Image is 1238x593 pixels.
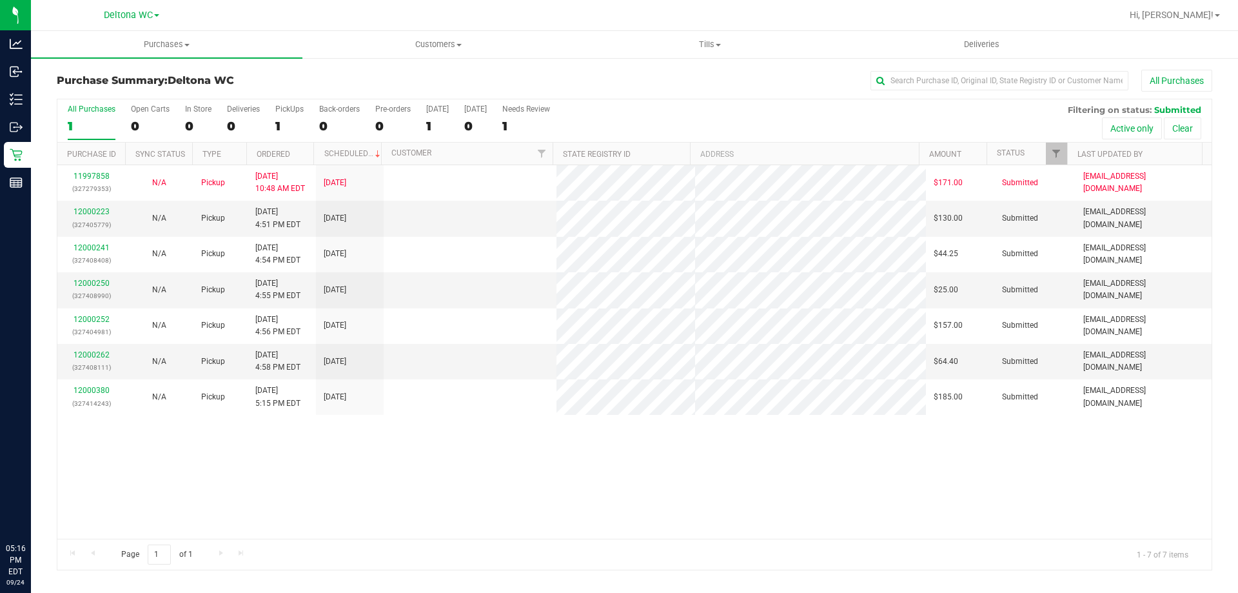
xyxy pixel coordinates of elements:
[152,248,166,260] button: N/A
[302,31,574,58] a: Customers
[148,545,171,565] input: 1
[947,39,1017,50] span: Deliveries
[152,178,166,187] span: Not Applicable
[1164,117,1201,139] button: Clear
[10,148,23,161] inline-svg: Retail
[1083,385,1204,409] span: [EMAIL_ADDRESS][DOMAIN_NAME]
[324,177,346,189] span: [DATE]
[131,105,170,114] div: Open Carts
[255,349,300,374] span: [DATE] 4:58 PM EDT
[1083,277,1204,302] span: [EMAIL_ADDRESS][DOMAIN_NAME]
[31,39,302,50] span: Purchases
[375,105,411,114] div: Pre-orders
[1083,349,1204,374] span: [EMAIL_ADDRESS][DOMAIN_NAME]
[275,105,304,114] div: PickUps
[1002,319,1038,332] span: Submitted
[1077,150,1143,159] a: Last Updated By
[255,170,305,195] span: [DATE] 10:48 AM EDT
[10,121,23,134] inline-svg: Outbound
[375,119,411,134] div: 0
[255,206,300,230] span: [DATE] 4:51 PM EDT
[13,490,52,528] iframe: Resource center
[563,150,631,159] a: State Registry ID
[324,356,346,368] span: [DATE]
[57,75,442,86] h3: Purchase Summary:
[255,314,300,338] span: [DATE] 4:56 PM EDT
[997,148,1025,157] a: Status
[152,319,166,332] button: N/A
[502,105,550,114] div: Needs Review
[74,350,110,359] a: 12000262
[152,356,166,368] button: N/A
[152,284,166,296] button: N/A
[202,150,221,159] a: Type
[68,105,115,114] div: All Purchases
[38,488,54,503] iframe: Resource center unread badge
[10,93,23,106] inline-svg: Inventory
[255,242,300,266] span: [DATE] 4:54 PM EDT
[185,105,211,114] div: In Store
[934,319,963,332] span: $157.00
[1083,242,1204,266] span: [EMAIL_ADDRESS][DOMAIN_NAME]
[1154,105,1201,115] span: Submitted
[502,119,550,134] div: 1
[74,315,110,324] a: 12000252
[275,119,304,134] div: 1
[324,149,383,158] a: Scheduled
[201,356,225,368] span: Pickup
[575,39,845,50] span: Tills
[1002,391,1038,403] span: Submitted
[1083,206,1204,230] span: [EMAIL_ADDRESS][DOMAIN_NAME]
[201,319,225,332] span: Pickup
[324,284,346,296] span: [DATE]
[1126,545,1199,564] span: 1 - 7 of 7 items
[1083,314,1204,338] span: [EMAIL_ADDRESS][DOMAIN_NAME]
[65,361,117,374] p: (327408111)
[324,212,346,225] span: [DATE]
[227,119,260,134] div: 0
[1002,356,1038,368] span: Submitted
[303,39,573,50] span: Customers
[1046,143,1067,165] a: Filter
[152,391,166,403] button: N/A
[65,183,117,195] p: (327279353)
[1002,248,1038,260] span: Submitted
[324,319,346,332] span: [DATE]
[324,391,346,403] span: [DATE]
[152,321,166,330] span: Not Applicable
[255,385,300,409] span: [DATE] 5:15 PM EDT
[319,105,360,114] div: Back-orders
[1141,70,1212,92] button: All Purchases
[1102,117,1162,139] button: Active only
[531,143,553,165] a: Filter
[185,119,211,134] div: 0
[1083,170,1204,195] span: [EMAIL_ADDRESS][DOMAIN_NAME]
[934,177,963,189] span: $171.00
[934,284,958,296] span: $25.00
[934,391,963,403] span: $185.00
[65,397,117,410] p: (327414243)
[324,248,346,260] span: [DATE]
[74,243,110,252] a: 12000241
[391,148,431,157] a: Customer
[104,10,153,21] span: Deltona WC
[74,172,110,181] a: 11997858
[846,31,1117,58] a: Deliveries
[74,386,110,395] a: 12000380
[31,31,302,58] a: Purchases
[6,578,25,587] p: 09/24
[68,119,115,134] div: 1
[201,212,225,225] span: Pickup
[464,105,487,114] div: [DATE]
[1130,10,1213,20] span: Hi, [PERSON_NAME]!
[65,254,117,266] p: (327408408)
[10,37,23,50] inline-svg: Analytics
[1002,212,1038,225] span: Submitted
[934,248,958,260] span: $44.25
[1002,177,1038,189] span: Submitted
[201,391,225,403] span: Pickup
[67,150,116,159] a: Purchase ID
[152,285,166,294] span: Not Applicable
[934,356,958,368] span: $64.40
[1068,105,1152,115] span: Filtering on status:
